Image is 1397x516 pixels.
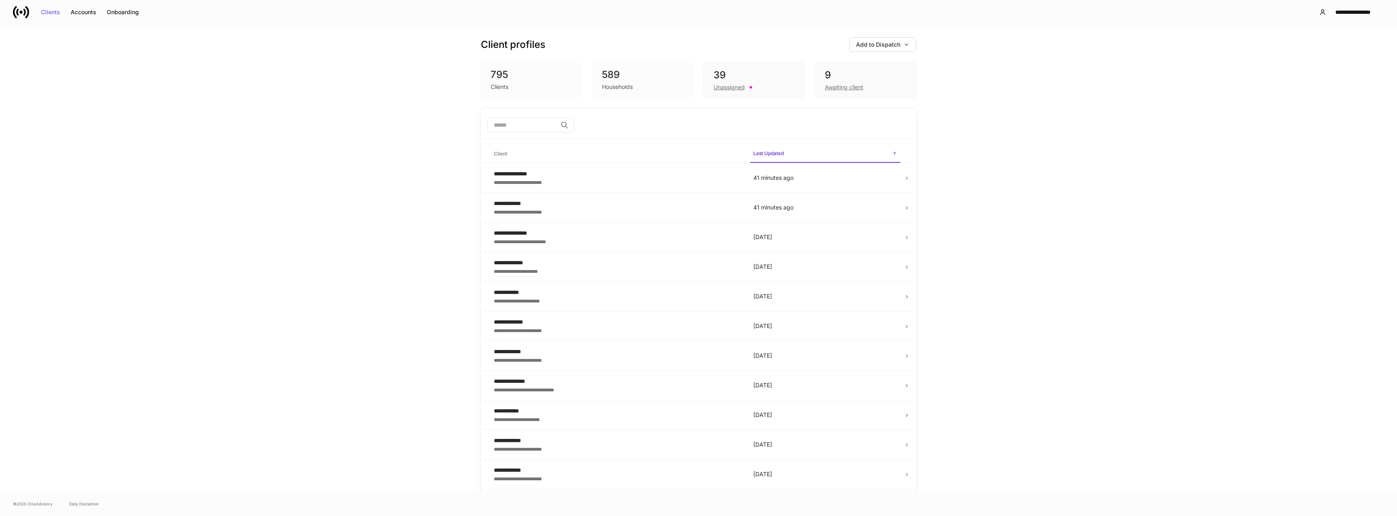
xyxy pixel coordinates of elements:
div: 39Unassigned [703,62,805,98]
p: [DATE] [753,263,897,271]
div: 9Awaiting client [815,62,916,98]
div: 589 [602,68,684,81]
div: Awaiting client [825,83,863,91]
div: Unassigned [714,83,745,91]
div: Onboarding [107,9,139,15]
button: Accounts [65,6,102,19]
div: Add to Dispatch [856,42,909,47]
p: [DATE] [753,411,897,419]
button: Clients [36,6,65,19]
p: [DATE] [753,292,897,300]
div: 9 [825,69,906,82]
h6: Last Updated [753,149,784,157]
div: Accounts [71,9,96,15]
button: Onboarding [102,6,144,19]
h6: Client [494,150,507,158]
p: 41 minutes ago [753,174,897,182]
div: Clients [491,83,508,91]
button: Add to Dispatch [849,37,916,52]
div: 39 [714,69,795,82]
span: Client [491,146,744,162]
p: [DATE] [753,440,897,449]
div: Households [602,83,633,91]
span: Last Updated [750,145,900,163]
p: [DATE] [753,322,897,330]
div: 795 [491,68,573,81]
a: Data Disclaimer [69,501,99,507]
p: [DATE] [753,233,897,241]
h3: Client profiles [481,38,545,51]
p: 41 minutes ago [753,203,897,212]
p: [DATE] [753,470,897,478]
p: [DATE] [753,381,897,389]
p: [DATE] [753,352,897,360]
span: © 2025 OneAdvisory [13,501,53,507]
div: Clients [41,9,60,15]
